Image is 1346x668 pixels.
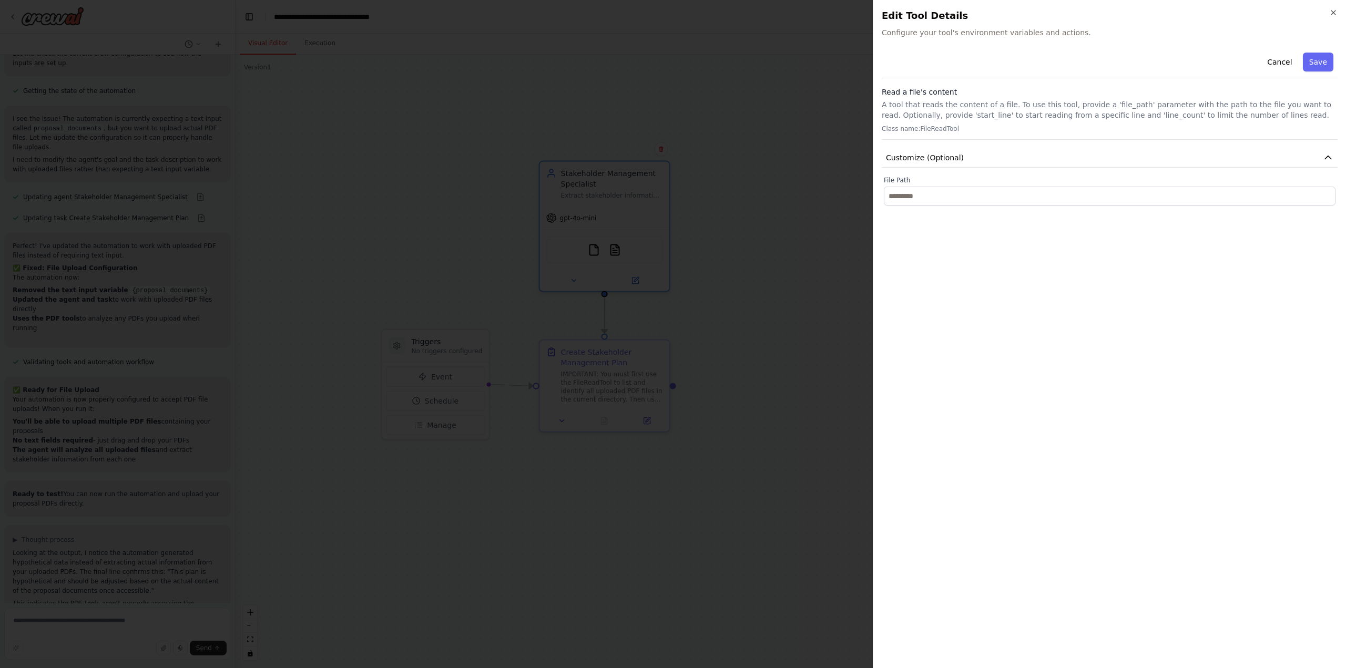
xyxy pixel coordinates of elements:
[882,8,1338,23] h2: Edit Tool Details
[886,152,964,163] span: Customize (Optional)
[882,125,1338,133] p: Class name: FileReadTool
[1303,53,1333,71] button: Save
[884,176,1335,184] label: File Path
[882,99,1338,120] p: A tool that reads the content of a file. To use this tool, provide a 'file_path' parameter with t...
[882,148,1338,168] button: Customize (Optional)
[1261,53,1298,71] button: Cancel
[882,87,1338,97] h3: Read a file's content
[882,27,1338,38] span: Configure your tool's environment variables and actions.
